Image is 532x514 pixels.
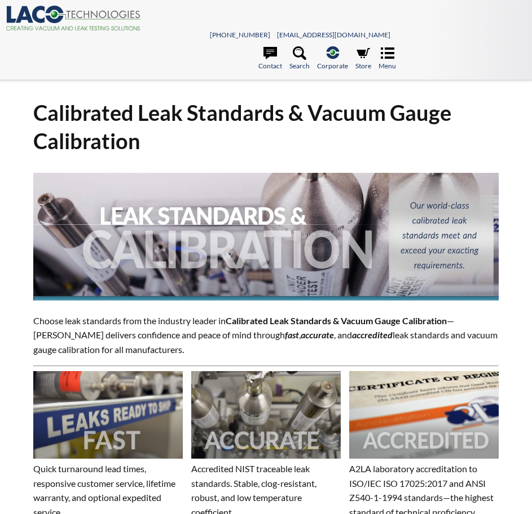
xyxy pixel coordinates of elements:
strong: accurate [301,329,334,340]
img: Leak Standards & Calibration header [33,173,499,300]
strong: Calibrated Leak Standards & Vacuum Gauge Calibration [226,315,447,326]
a: Search [289,46,310,71]
a: Contact [258,46,282,71]
a: [EMAIL_ADDRESS][DOMAIN_NAME] [277,31,390,39]
img: Image showing the word ACCREDITED overlaid on it [349,371,499,459]
em: accredited [352,329,393,340]
h1: Calibrated Leak Standards & Vacuum Gauge Calibration [33,99,499,155]
a: Store [355,46,371,71]
p: Choose leak standards from the industry leader in —[PERSON_NAME] delivers confidence and peace of... [33,313,499,357]
em: fast [285,329,299,340]
img: Image showing the word ACCURATE overlaid on it [191,371,341,459]
a: Menu [379,46,396,71]
a: [PHONE_NUMBER] [210,31,270,39]
span: Corporate [317,60,348,71]
img: Image showing the word FAST overlaid on it [33,371,183,459]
